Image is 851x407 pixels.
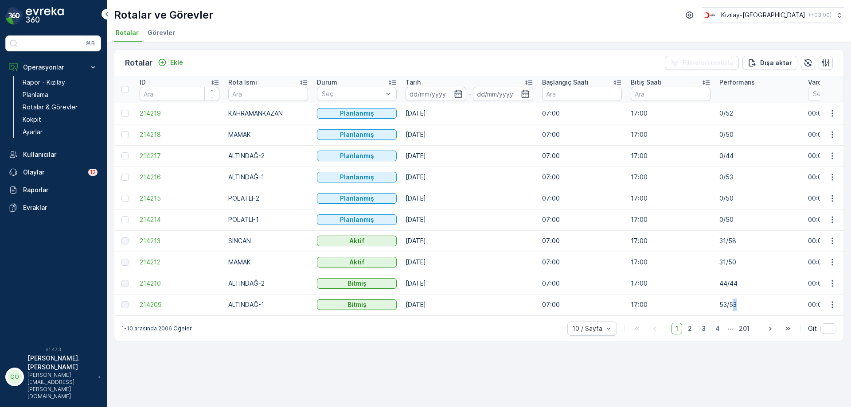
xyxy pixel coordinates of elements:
a: 214218 [140,130,219,139]
p: Aktif [349,236,365,245]
td: 07:00 [538,230,626,252]
td: 07:00 [538,252,626,273]
p: Rotalar & Görevler [23,103,78,112]
span: 214212 [140,258,219,267]
p: - [468,89,471,99]
a: 214209 [140,300,219,309]
span: 2 [684,323,696,334]
td: 31/58 [715,230,804,252]
div: Toggle Row Selected [121,216,129,223]
p: Planlanmış [340,130,374,139]
span: Rotalar [116,28,139,37]
td: [DATE] [401,188,538,209]
p: [PERSON_NAME][EMAIL_ADDRESS][PERSON_NAME][DOMAIN_NAME] [27,372,94,400]
span: Git [808,324,817,333]
td: [DATE] [401,145,538,167]
td: 17:00 [626,273,715,294]
p: Planlanmış [340,215,374,224]
button: Bitmiş [317,278,397,289]
div: OO [8,370,22,384]
p: Bitiş Saati [631,78,662,87]
td: [DATE] [401,167,538,188]
p: ( +03:00 ) [809,12,831,19]
p: Seç [322,89,383,98]
td: 17:00 [626,145,715,167]
p: Durum [317,78,337,87]
td: 17:00 [626,209,715,230]
p: Filtreleri temizle [683,58,734,67]
td: 17:00 [626,252,715,273]
button: Planlanmış [317,108,397,119]
td: 53/53 [715,294,804,315]
td: 17:00 [626,230,715,252]
a: 214213 [140,236,219,245]
td: MAMAK [224,252,312,273]
td: ALTINDAĞ-1 [224,294,312,315]
img: k%C4%B1z%C4%B1lay.png [702,10,718,20]
td: 07:00 [538,273,626,294]
td: ALTINDAĞ-2 [224,273,312,294]
p: Kullanıcılar [23,150,98,159]
span: 201 [735,323,753,334]
img: logo [5,7,23,25]
button: Planlanmış [317,214,397,225]
a: Planlama [19,89,101,101]
td: 17:00 [626,294,715,315]
p: Rota İsmi [228,78,257,87]
p: ... [728,323,733,334]
span: 214210 [140,279,219,288]
a: Ayarlar [19,126,101,138]
div: Toggle Row Selected [121,237,129,244]
a: Kullanıcılar [5,146,101,163]
button: Planlanmış [317,129,397,140]
p: Planlanmış [340,151,374,160]
span: 214217 [140,151,219,160]
a: 214216 [140,173,219,182]
td: 0/50 [715,124,804,145]
p: Operasyonlar [23,63,83,72]
td: [DATE] [401,294,538,315]
button: Kızılay-[GEOGRAPHIC_DATA](+03:00) [702,7,844,23]
td: 0/44 [715,145,804,167]
td: [DATE] [401,124,538,145]
td: 07:00 [538,294,626,315]
div: Toggle Row Selected [121,259,129,266]
span: 214215 [140,194,219,203]
p: [PERSON_NAME].[PERSON_NAME] [27,354,94,372]
div: Toggle Row Selected [121,131,129,138]
td: POLATLI-1 [224,209,312,230]
p: Planlanmış [340,194,374,203]
button: Aktif [317,236,397,246]
span: Görevler [148,28,175,37]
button: Aktif [317,257,397,267]
td: 07:00 [538,103,626,124]
a: Raporlar [5,181,101,199]
img: logo_dark-DEwI_e13.png [26,7,64,25]
td: 17:00 [626,188,715,209]
div: Toggle Row Selected [121,301,129,308]
td: MAMAK [224,124,312,145]
td: 17:00 [626,167,715,188]
a: Olaylar12 [5,163,101,181]
p: ⌘B [86,40,95,47]
p: Kokpit [23,115,41,124]
td: [DATE] [401,252,538,273]
td: 44/44 [715,273,804,294]
td: 17:00 [626,103,715,124]
p: Raporlar [23,186,98,194]
td: 07:00 [538,167,626,188]
a: Kokpit [19,113,101,126]
a: Rotalar & Görevler [19,101,101,113]
span: 214214 [140,215,219,224]
p: Rapor - Kızılay [23,78,65,87]
p: Kızılay-[GEOGRAPHIC_DATA] [721,11,805,19]
td: 0/50 [715,209,804,230]
span: 4 [711,323,724,334]
button: Ekle [154,57,187,68]
p: Performans [719,78,755,87]
input: Ara [228,87,308,101]
div: Toggle Row Selected [121,152,129,159]
td: [DATE] [401,103,538,124]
